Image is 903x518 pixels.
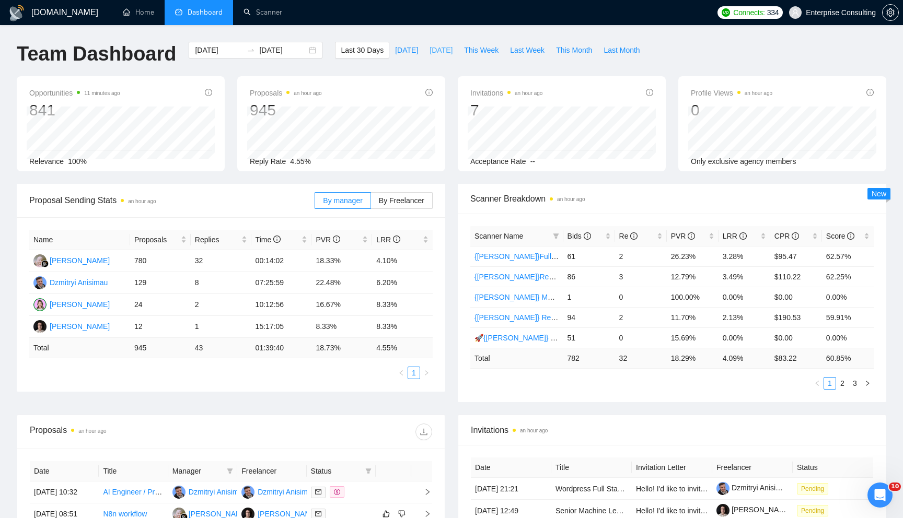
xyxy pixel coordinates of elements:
[376,236,400,244] span: LRR
[50,299,110,310] div: [PERSON_NAME]
[250,87,322,99] span: Proposals
[797,484,832,492] a: Pending
[792,9,799,16] span: user
[739,232,747,240] span: info-circle
[811,377,824,390] li: Previous Page
[837,378,848,389] a: 2
[420,367,433,379] button: right
[667,287,719,307] td: 100.00%
[430,44,453,56] span: [DATE]
[247,46,255,54] span: swap-right
[691,100,772,120] div: 0
[33,254,47,267] img: RH
[515,90,542,96] time: an hour ago
[667,307,719,327] td: 11.70%
[315,511,321,517] span: mail
[33,276,47,289] img: D
[241,509,318,517] a: IS[PERSON_NAME]
[416,428,432,436] span: download
[50,277,108,288] div: Dzmitryi Anisimau
[247,46,255,54] span: to
[365,468,372,474] span: filter
[415,488,431,496] span: right
[99,481,168,503] td: AI Engineer / Prompting Engineer Needed for Education Startup
[691,157,796,166] span: Only exclusive agency members
[615,327,667,348] td: 0
[836,377,849,390] li: 2
[33,278,108,286] a: DDzmitryi Anisimau
[474,252,680,261] a: {[PERSON_NAME]}Full-stack devs WW (<1 month) - pain point
[191,250,251,272] td: 32
[425,89,433,96] span: info-circle
[29,230,130,250] th: Name
[619,232,638,240] span: Re
[251,250,312,272] td: 00:14:02
[555,485,708,493] a: Wordpress Full Stack | E-commerce Developer
[251,316,312,338] td: 15:17:05
[130,272,191,294] td: 129
[471,478,551,500] td: [DATE] 21:21
[191,294,251,316] td: 2
[712,457,793,478] th: Freelancer
[172,487,247,496] a: DDzmitryi Anisimau
[822,246,874,266] td: 62.57%
[550,42,598,58] button: This Month
[195,234,239,245] span: Replies
[99,461,168,481] th: Title
[172,509,249,517] a: RH[PERSON_NAME]
[470,100,542,120] div: 7
[474,313,688,322] a: {[PERSON_NAME]} React/Next.js/Node.js (Long-term, All Niches)
[41,260,49,267] img: gigradar-bm.png
[563,266,615,287] td: 86
[311,316,372,338] td: 8.33%
[847,232,854,240] span: info-circle
[563,246,615,266] td: 61
[770,307,822,327] td: $190.53
[470,192,874,205] span: Scanner Breakdown
[671,232,696,240] span: PVR
[520,428,548,433] time: an hour ago
[826,232,854,240] span: Score
[822,307,874,327] td: 59.91%
[716,482,730,495] img: c1SluQ61fFyZgmuMNEkEJ8OllgN6w6DPDYG-AMUMz95-O5ImFDs13Z-nqGwPsS1CSv
[50,255,110,266] div: [PERSON_NAME]
[471,423,873,437] span: Invitations
[822,287,874,307] td: 0.00%
[504,42,550,58] button: Last Week
[258,486,316,498] div: Dzmitryi Anisimau
[474,334,691,342] a: 🚀{[PERSON_NAME]} Main | python | django | AI (+less than 30 h)
[458,42,504,58] button: This Week
[563,348,615,368] td: 782
[722,8,730,17] img: upwork-logo.png
[584,232,591,240] span: info-circle
[259,44,307,56] input: End date
[615,287,667,307] td: 0
[311,338,372,358] td: 18.73 %
[882,8,899,17] a: setting
[250,157,286,166] span: Reply Rate
[290,157,311,166] span: 4.55%
[615,266,667,287] td: 3
[363,463,374,479] span: filter
[168,461,237,481] th: Manager
[822,327,874,348] td: 0.00%
[29,338,130,358] td: Total
[33,322,110,330] a: IS[PERSON_NAME]
[424,42,458,58] button: [DATE]
[50,321,110,332] div: [PERSON_NAME]
[256,236,281,244] span: Time
[323,196,362,205] span: By manager
[822,266,874,287] td: 62.25%
[563,327,615,348] td: 51
[733,7,765,18] span: Connects:
[29,100,120,120] div: 841
[33,298,47,311] img: EB
[470,157,526,166] span: Acceptance Rate
[797,506,832,514] a: Pending
[822,348,874,368] td: 60.85 %
[882,4,899,21] button: setting
[719,327,770,348] td: 0.00%
[632,457,712,478] th: Invitation Letter
[745,90,772,96] time: an hour ago
[646,89,653,96] span: info-circle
